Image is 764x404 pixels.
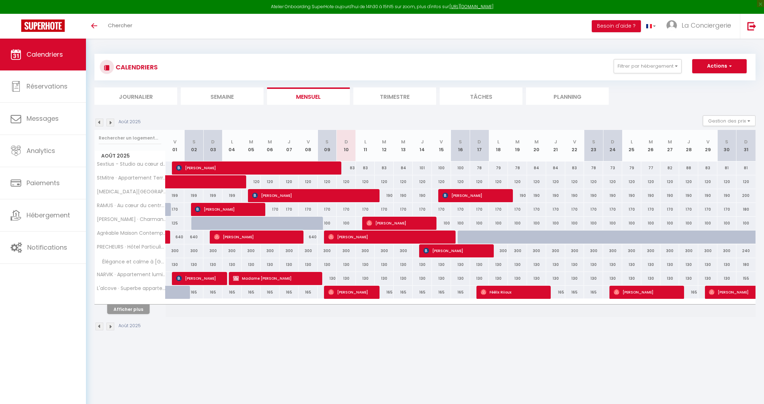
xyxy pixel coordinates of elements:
[233,272,316,285] span: Madame [PERSON_NAME]
[166,244,185,257] div: 300
[679,175,698,188] div: 120
[423,244,487,257] span: [PERSON_NAME]
[299,244,318,257] div: 300
[440,138,443,145] abbr: V
[622,203,641,216] div: 170
[546,244,565,257] div: 300
[622,175,641,188] div: 120
[252,189,373,202] span: [PERSON_NAME]
[337,203,356,216] div: 170
[96,161,167,167] span: Sextius - Studio au cœur d'Aix avec balcon et parking
[682,21,731,30] span: La Conciergerie
[481,285,544,299] span: Féélix Riioux
[214,230,297,244] span: [PERSON_NAME]
[299,130,318,161] th: 08
[679,203,698,216] div: 170
[527,244,546,257] div: 300
[299,231,318,244] div: 640
[166,217,185,230] div: 125
[736,244,756,257] div: 240
[660,189,679,202] div: 190
[318,203,337,216] div: 170
[641,203,660,216] div: 170
[565,258,584,271] div: 130
[736,217,756,230] div: 100
[641,175,660,188] div: 120
[527,189,546,202] div: 190
[614,285,677,299] span: [PERSON_NAME]
[660,258,679,271] div: 130
[603,189,622,202] div: 190
[641,130,660,161] th: 26
[279,175,299,188] div: 120
[166,130,185,161] th: 01
[394,258,413,271] div: 130
[432,272,451,285] div: 130
[356,272,375,285] div: 130
[166,189,185,202] div: 199
[337,258,356,271] div: 130
[546,130,565,161] th: 21
[489,175,508,188] div: 120
[325,138,329,145] abbr: S
[584,130,603,161] th: 23
[337,161,356,175] div: 83
[546,203,565,216] div: 170
[375,175,394,188] div: 120
[527,217,546,230] div: 100
[394,130,413,161] th: 13
[184,189,203,202] div: 199
[203,258,222,271] div: 130
[565,244,584,257] div: 300
[27,211,70,220] span: Hébergement
[375,272,394,285] div: 130
[261,203,280,216] div: 170
[27,178,60,187] span: Paiements
[546,217,565,230] div: 100
[192,138,196,145] abbr: S
[584,189,603,202] div: 190
[660,203,679,216] div: 170
[413,175,432,188] div: 120
[96,244,167,250] span: PRECHEURS · Hôtel Particulier Aix
[203,130,222,161] th: 03
[318,258,337,271] div: 130
[508,130,527,161] th: 19
[622,258,641,271] div: 130
[261,175,280,188] div: 120
[382,138,386,145] abbr: M
[477,138,481,145] abbr: D
[508,217,527,230] div: 100
[622,189,641,202] div: 190
[366,216,430,230] span: [PERSON_NAME]
[242,258,261,271] div: 130
[508,161,527,175] div: 78
[603,130,622,161] th: 24
[527,161,546,175] div: 84
[337,175,356,188] div: 120
[679,244,698,257] div: 300
[451,217,470,230] div: 100
[679,217,698,230] div: 100
[717,217,736,230] div: 100
[231,138,233,145] abbr: L
[698,258,717,271] div: 130
[641,161,660,175] div: 77
[195,203,259,216] span: [PERSON_NAME]
[717,161,736,175] div: 81
[432,258,451,271] div: 130
[661,14,740,39] a: ... La Conciergerie
[515,138,520,145] abbr: M
[413,130,432,161] th: 14
[96,203,167,208] span: RAMUS · Au cœur du centre historique, [GEOGRAPHIC_DATA][PERSON_NAME][MEDICAL_DATA]
[242,244,261,257] div: 300
[736,203,756,216] div: 180
[222,244,242,257] div: 300
[184,130,203,161] th: 02
[508,175,527,188] div: 120
[717,258,736,271] div: 130
[413,161,432,175] div: 101
[508,189,527,202] div: 190
[744,138,748,145] abbr: D
[442,189,506,202] span: [PERSON_NAME]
